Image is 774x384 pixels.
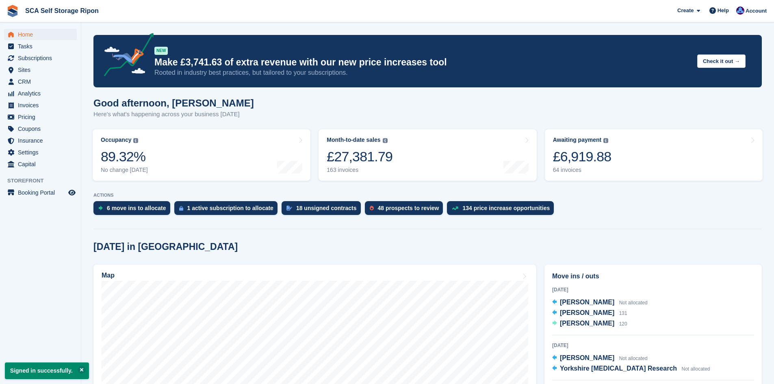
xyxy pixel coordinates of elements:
[4,29,77,40] a: menu
[746,7,767,15] span: Account
[18,158,67,170] span: Capital
[7,177,81,185] span: Storefront
[452,206,458,210] img: price_increase_opportunities-93ffe204e8149a01c8c9dc8f82e8f89637d9d84a8eef4429ea346261dce0b2c0.svg
[18,123,67,135] span: Coupons
[4,123,77,135] a: menu
[93,241,238,252] h2: [DATE] in [GEOGRAPHIC_DATA]
[93,110,254,119] p: Here's what's happening across your business [DATE]
[101,167,148,174] div: No change [DATE]
[552,342,754,349] div: [DATE]
[4,76,77,87] a: menu
[174,201,282,219] a: 1 active subscription to allocate
[552,319,627,329] a: [PERSON_NAME] 120
[619,356,648,361] span: Not allocated
[447,201,558,219] a: 134 price increase opportunities
[545,129,763,181] a: Awaiting payment £6,919.88 64 invoices
[93,193,762,198] p: ACTIONS
[560,354,614,361] span: [PERSON_NAME]
[18,135,67,146] span: Insurance
[327,167,392,174] div: 163 invoices
[4,135,77,146] a: menu
[560,320,614,327] span: [PERSON_NAME]
[93,129,310,181] a: Occupancy 89.32% No change [DATE]
[682,366,710,372] span: Not allocated
[93,98,254,108] h1: Good afternoon, [PERSON_NAME]
[553,148,611,165] div: £6,919.88
[462,205,550,211] div: 134 price increase opportunities
[18,64,67,76] span: Sites
[97,33,154,79] img: price-adjustments-announcement-icon-8257ccfd72463d97f412b2fc003d46551f7dbcb40ab6d574587a9cd5c0d94...
[383,138,388,143] img: icon-info-grey-7440780725fd019a000dd9b08b2336e03edf1995a4989e88bcd33f0948082b44.svg
[67,188,77,197] a: Preview store
[4,111,77,123] a: menu
[4,52,77,64] a: menu
[378,205,439,211] div: 48 prospects to review
[18,147,67,158] span: Settings
[101,148,148,165] div: 89.32%
[18,100,67,111] span: Invoices
[133,138,138,143] img: icon-info-grey-7440780725fd019a000dd9b08b2336e03edf1995a4989e88bcd33f0948082b44.svg
[560,299,614,306] span: [PERSON_NAME]
[603,138,608,143] img: icon-info-grey-7440780725fd019a000dd9b08b2336e03edf1995a4989e88bcd33f0948082b44.svg
[619,321,627,327] span: 120
[370,206,374,210] img: prospect-51fa495bee0391a8d652442698ab0144808aea92771e9ea1ae160a38d050c398.svg
[107,205,166,211] div: 6 move ins to allocate
[4,187,77,198] a: menu
[553,167,611,174] div: 64 invoices
[22,4,102,17] a: SCA Self Storage Ripon
[18,76,67,87] span: CRM
[154,47,168,55] div: NEW
[365,201,447,219] a: 48 prospects to review
[4,64,77,76] a: menu
[552,297,648,308] a: [PERSON_NAME] Not allocated
[187,205,273,211] div: 1 active subscription to allocate
[154,68,691,77] p: Rooted in industry best practices, but tailored to your subscriptions.
[98,206,103,210] img: move_ins_to_allocate_icon-fdf77a2bb77ea45bf5b3d319d69a93e2d87916cf1d5bf7949dd705db3b84f3ca.svg
[319,129,536,181] a: Month-to-date sales £27,381.79 163 invoices
[552,353,648,364] a: [PERSON_NAME] Not allocated
[18,41,67,52] span: Tasks
[4,158,77,170] a: menu
[327,137,380,143] div: Month-to-date sales
[18,111,67,123] span: Pricing
[18,88,67,99] span: Analytics
[18,52,67,64] span: Subscriptions
[5,362,89,379] p: Signed in successfully.
[101,137,131,143] div: Occupancy
[93,201,174,219] a: 6 move ins to allocate
[296,205,357,211] div: 18 unsigned contracts
[619,300,648,306] span: Not allocated
[553,137,602,143] div: Awaiting payment
[179,206,183,211] img: active_subscription_to_allocate_icon-d502201f5373d7db506a760aba3b589e785aa758c864c3986d89f69b8ff3...
[552,286,754,293] div: [DATE]
[4,41,77,52] a: menu
[560,365,677,372] span: Yorkshire [MEDICAL_DATA] Research
[697,54,746,68] button: Check it out →
[4,100,77,111] a: menu
[7,5,19,17] img: stora-icon-8386f47178a22dfd0bd8f6a31ec36ba5ce8667c1dd55bd0f319d3a0aa187defe.svg
[18,187,67,198] span: Booking Portal
[736,7,744,15] img: Sarah Race
[552,308,627,319] a: [PERSON_NAME] 131
[18,29,67,40] span: Home
[286,206,292,210] img: contract_signature_icon-13c848040528278c33f63329250d36e43548de30e8caae1d1a13099fd9432cc5.svg
[4,88,77,99] a: menu
[102,272,115,279] h2: Map
[619,310,627,316] span: 131
[552,364,710,374] a: Yorkshire [MEDICAL_DATA] Research Not allocated
[718,7,729,15] span: Help
[4,147,77,158] a: menu
[327,148,392,165] div: £27,381.79
[282,201,365,219] a: 18 unsigned contracts
[552,271,754,281] h2: Move ins / outs
[154,56,691,68] p: Make £3,741.63 of extra revenue with our new price increases tool
[560,309,614,316] span: [PERSON_NAME]
[677,7,694,15] span: Create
